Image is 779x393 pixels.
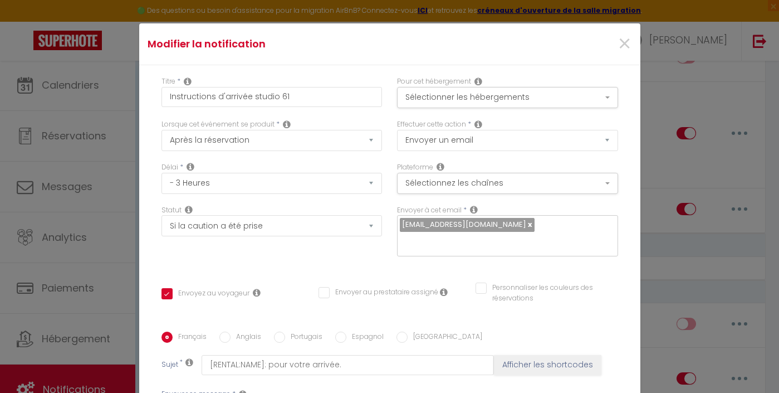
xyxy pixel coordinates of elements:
button: Afficher les shortcodes [494,355,601,375]
span: × [618,27,631,61]
i: Title [184,77,192,86]
i: Action Channel [437,162,444,171]
label: Anglais [231,332,261,344]
label: Effectuer cette action [397,119,466,130]
label: [GEOGRAPHIC_DATA] [408,332,482,344]
label: Plateforme [397,162,433,173]
i: Action Type [474,120,482,129]
label: Envoyez au voyageur [173,288,249,300]
button: Ouvrir le widget de chat LiveChat [9,4,42,38]
label: Pour cet hébergement [397,76,471,87]
h4: Modifier la notification [148,36,466,52]
label: Français [173,332,207,344]
i: Recipient [470,205,478,214]
label: Lorsque cet événement se produit [161,119,275,130]
label: Portugais [285,332,322,344]
i: Subject [185,358,193,367]
label: Sujet [161,360,178,371]
label: Statut [161,205,182,216]
label: Envoyer à cet email [397,205,462,216]
label: Espagnol [346,332,384,344]
span: [EMAIL_ADDRESS][DOMAIN_NAME] [402,219,526,230]
i: Action Time [187,162,194,171]
button: Close [618,32,631,56]
label: Délai [161,162,178,173]
button: Sélectionner les hébergements [397,87,618,108]
i: Booking status [185,205,193,214]
i: Envoyer au prestataire si il est assigné [440,288,448,297]
button: Sélectionnez les chaînes [397,173,618,194]
i: Envoyer au voyageur [253,288,261,297]
label: Titre [161,76,175,87]
i: This Rental [474,77,482,86]
i: Event Occur [283,120,291,129]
